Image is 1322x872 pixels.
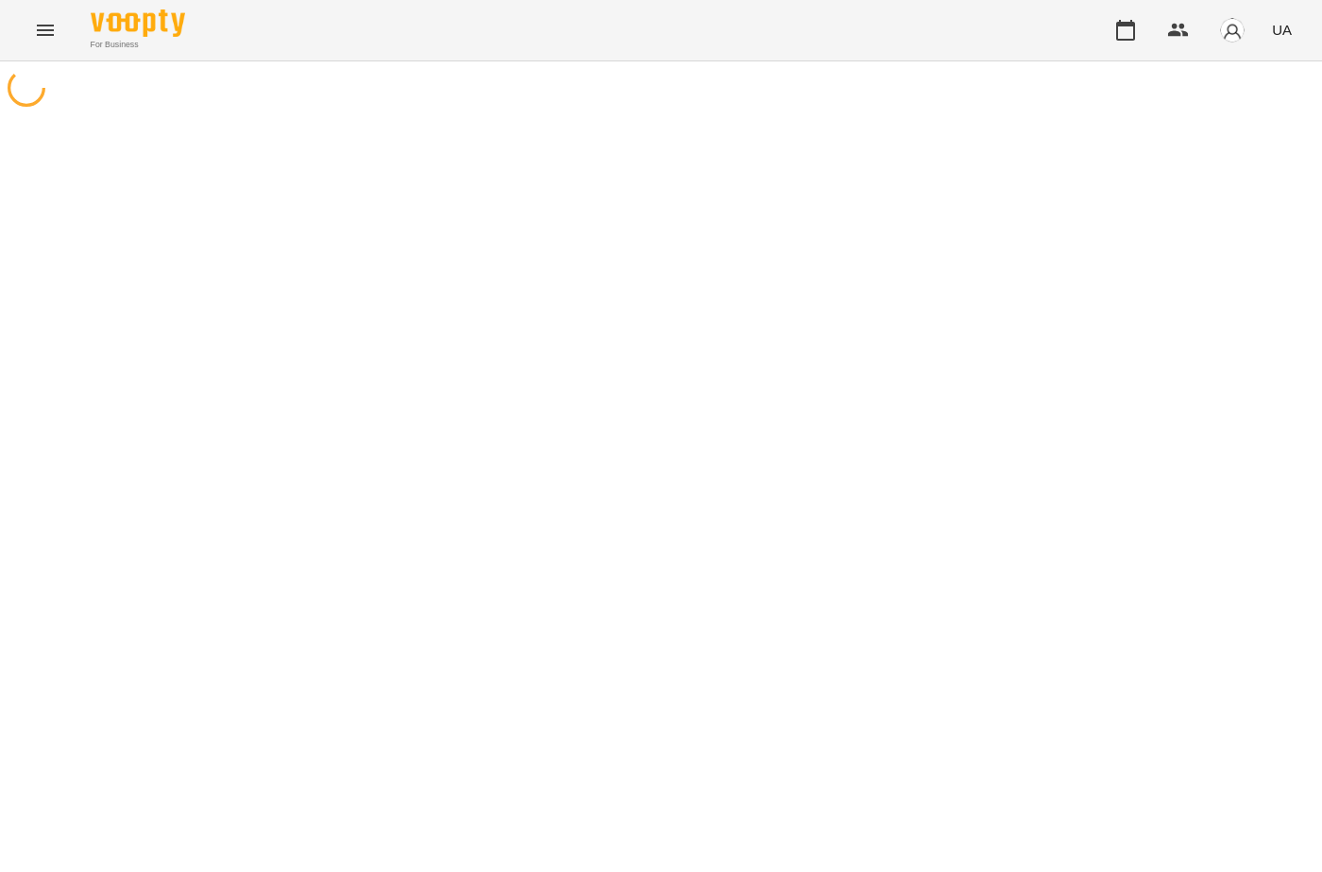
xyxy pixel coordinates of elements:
span: UA [1272,20,1292,40]
span: For Business [91,39,185,51]
button: UA [1264,12,1299,47]
img: avatar_s.png [1219,17,1246,43]
button: Menu [23,8,68,53]
img: Voopty Logo [91,9,185,37]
